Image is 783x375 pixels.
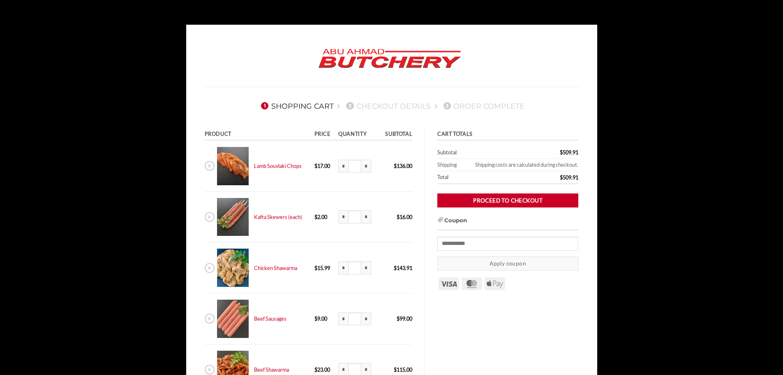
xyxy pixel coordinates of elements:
input: Increase quantity of Lamb Souvlaki Chops [361,160,371,173]
bdi: 9.00 [314,315,327,322]
img: Cart [217,147,249,185]
div: Payment icons [437,276,506,290]
input: Reduce quantity of Kafta Skewers (each) [338,210,348,224]
a: Remove Kafta Skewers (each) from cart [205,212,215,222]
a: Proceed to checkout [437,193,578,208]
span: $ [394,366,397,373]
h3: Coupon [437,217,578,231]
img: Abu Ahmad Butchery [312,43,468,75]
a: Remove Chicken Shawarma from cart [205,263,215,273]
td: Shipping costs are calculated during checkout. [462,159,578,171]
span: $ [397,315,400,322]
span: $ [394,265,397,271]
a: Remove Beef Shawarma from cart [205,365,215,375]
a: Kafta Skewers (each) [254,214,302,220]
span: 1 [261,102,268,109]
span: $ [397,214,400,220]
bdi: 509.91 [560,149,578,156]
nav: Checkout steps [205,95,579,116]
input: Product quantity [348,312,361,326]
bdi: 16.00 [397,214,412,220]
th: Cart totals [437,129,578,141]
bdi: 2.00 [314,214,327,220]
img: Cart [217,300,249,338]
input: Reduce quantity of Chicken Shawarma [338,261,348,275]
input: Increase quantity of Kafta Skewers (each) [361,210,371,224]
a: Beef Sausages [254,315,286,322]
th: Subtotal [437,147,509,159]
a: Lamb Souvlaki Chops [254,163,302,169]
a: Chicken Shawarma [254,265,297,271]
bdi: 115.00 [394,366,412,373]
a: 1Shopping Cart [259,102,334,110]
a: Beef Shawarma [254,366,289,373]
input: Increase quantity of Beef Sausages [361,312,371,326]
th: Quantity [336,129,379,141]
input: Increase quantity of Chicken Shawarma [361,261,371,275]
a: Remove Beef Sausages from cart [205,314,215,324]
input: Product quantity [348,261,361,275]
th: Product [205,129,312,141]
span: $ [314,214,317,220]
bdi: 15.99 [314,265,330,271]
bdi: 23.00 [314,366,330,373]
span: 2 [346,102,353,109]
th: Total [437,171,509,184]
bdi: 136.00 [394,163,412,169]
span: $ [560,149,563,156]
input: Product quantity [348,160,361,173]
span: $ [314,163,317,169]
span: $ [314,315,317,322]
a: 2Checkout details [344,102,431,110]
span: $ [560,174,563,181]
button: Apply coupon [437,256,578,271]
input: Reduce quantity of Lamb Souvlaki Chops [338,160,348,173]
input: Product quantity [348,210,361,224]
span: $ [314,265,317,271]
input: Reduce quantity of Beef Sausages [338,312,348,326]
span: $ [314,366,317,373]
span: $ [394,163,397,169]
bdi: 509.91 [560,174,578,181]
th: Shipping [437,159,462,171]
th: Subtotal [379,129,412,141]
bdi: 99.00 [397,315,412,322]
th: Price [312,129,336,141]
a: Remove Lamb Souvlaki Chops from cart [205,161,215,171]
img: Cart [217,249,249,287]
img: Cart [217,198,249,236]
bdi: 17.00 [314,163,330,169]
bdi: 143.91 [394,265,412,271]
